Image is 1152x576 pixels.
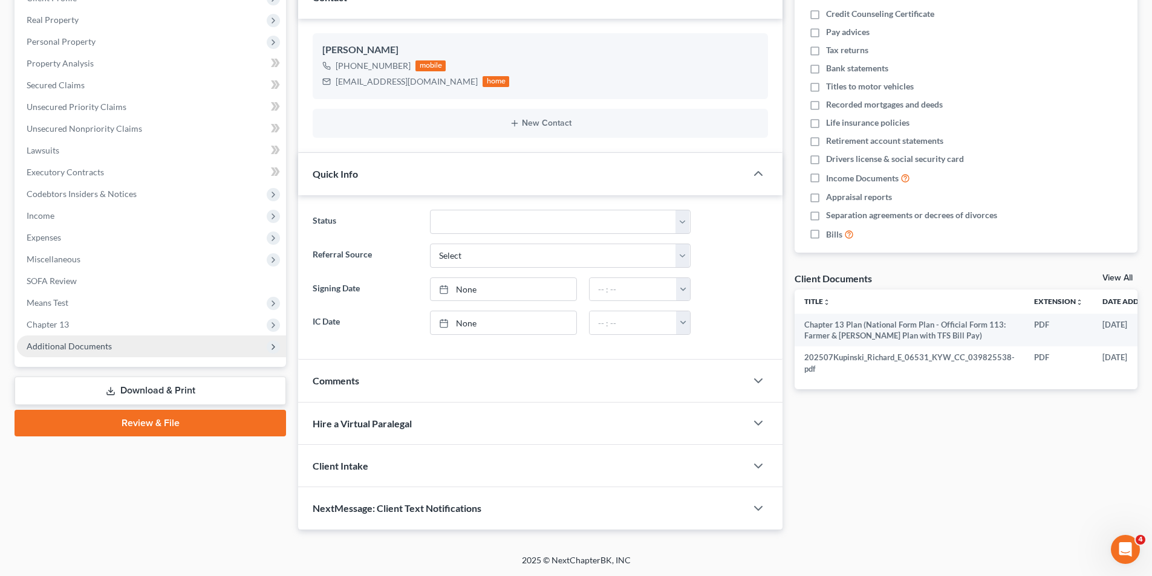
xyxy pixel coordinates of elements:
[313,502,481,514] span: NextMessage: Client Text Notifications
[322,118,758,128] button: New Contact
[590,311,677,334] input: -- : --
[1102,274,1133,282] a: View All
[826,26,870,38] span: Pay advices
[826,209,997,221] span: Separation agreements or decrees of divorces
[431,278,576,301] a: None
[313,418,412,429] span: Hire a Virtual Paralegal
[795,346,1024,380] td: 202507Kupinski_Richard_E_06531_KYW_CC_039825538-pdf
[27,276,77,286] span: SOFA Review
[1024,314,1093,347] td: PDF
[313,168,358,180] span: Quick Info
[826,8,934,20] span: Credit Counseling Certificate
[15,377,286,405] a: Download & Print
[336,76,478,88] div: [EMAIL_ADDRESS][DOMAIN_NAME]
[826,135,943,147] span: Retirement account statements
[27,341,112,351] span: Additional Documents
[431,311,576,334] a: None
[826,44,868,56] span: Tax returns
[27,232,61,242] span: Expenses
[17,53,286,74] a: Property Analysis
[27,167,104,177] span: Executory Contracts
[415,60,446,71] div: mobile
[27,102,126,112] span: Unsecured Priority Claims
[313,460,368,471] span: Client Intake
[1024,346,1093,380] td: PDF
[17,140,286,161] a: Lawsuits
[27,36,96,47] span: Personal Property
[336,60,411,72] div: [PHONE_NUMBER]
[1136,535,1145,545] span: 4
[17,118,286,140] a: Unsecured Nonpriority Claims
[826,99,943,111] span: Recorded mortgages and deeds
[826,228,842,241] span: Bills
[1111,535,1140,564] iframe: Intercom live chat
[17,96,286,118] a: Unsecured Priority Claims
[1076,299,1083,306] i: unfold_more
[307,244,423,268] label: Referral Source
[795,272,872,285] div: Client Documents
[232,554,921,576] div: 2025 © NextChapterBK, INC
[823,299,830,306] i: unfold_more
[826,117,910,129] span: Life insurance policies
[795,314,1024,347] td: Chapter 13 Plan (National Form Plan - Official Form 113: Farmer & [PERSON_NAME] Plan with TFS Bil...
[17,74,286,96] a: Secured Claims
[27,58,94,68] span: Property Analysis
[27,15,79,25] span: Real Property
[17,270,286,292] a: SOFA Review
[826,191,892,203] span: Appraisal reports
[27,123,142,134] span: Unsecured Nonpriority Claims
[826,172,899,184] span: Income Documents
[483,76,509,87] div: home
[307,210,423,234] label: Status
[826,62,888,74] span: Bank statements
[322,43,758,57] div: [PERSON_NAME]
[15,410,286,436] a: Review & File
[27,319,69,329] span: Chapter 13
[27,210,54,221] span: Income
[590,278,677,301] input: -- : --
[27,189,137,199] span: Codebtors Insiders & Notices
[307,277,423,302] label: Signing Date
[17,161,286,183] a: Executory Contracts
[307,311,423,335] label: IC Date
[27,80,85,90] span: Secured Claims
[1034,297,1083,306] a: Extensionunfold_more
[826,153,964,165] span: Drivers license & social security card
[826,80,914,92] span: Titles to motor vehicles
[27,254,80,264] span: Miscellaneous
[27,297,68,308] span: Means Test
[313,375,359,386] span: Comments
[804,297,830,306] a: Titleunfold_more
[27,145,59,155] span: Lawsuits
